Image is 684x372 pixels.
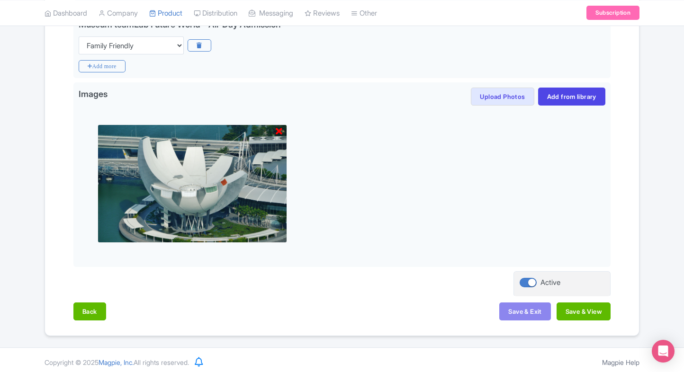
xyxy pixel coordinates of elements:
a: Add from library [538,88,605,106]
button: Save & Exit [499,302,550,320]
div: Active [540,277,560,288]
div: Copyright © 2025 All rights reserved. [39,357,195,367]
button: Back [73,302,106,320]
button: Upload Photos [471,88,534,106]
span: Magpie, Inc. [99,358,134,366]
i: Add more [79,60,126,72]
a: Subscription [586,6,639,20]
img: yf8nhr6e6bbsqkzwey7q.jpg [98,124,287,243]
span: Images [79,88,108,103]
div: Open Intercom Messenger [652,340,675,363]
a: Magpie Help [602,358,639,366]
button: Save & View [557,302,611,320]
